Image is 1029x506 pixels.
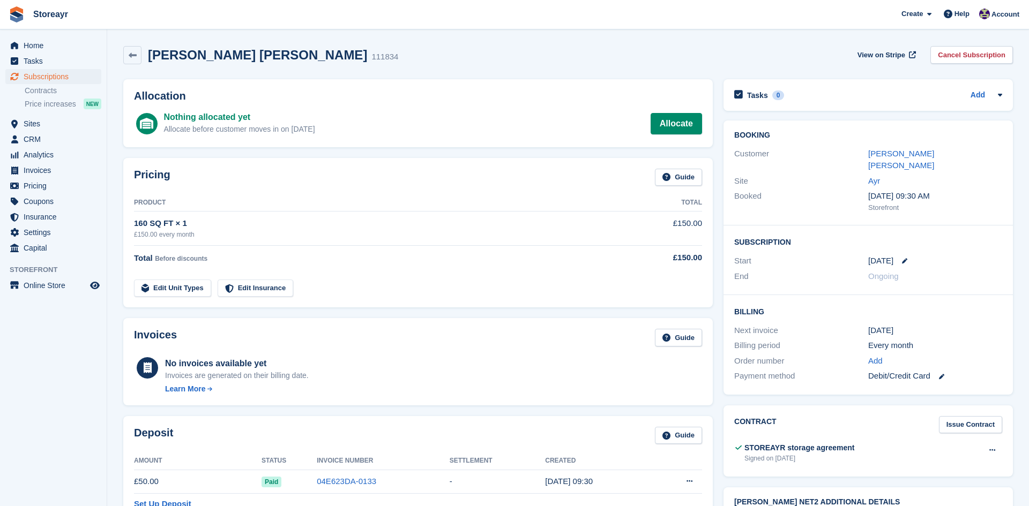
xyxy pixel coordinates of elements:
span: Total [134,253,153,262]
a: Guide [655,329,702,346]
a: 04E623DA-0133 [317,477,376,486]
time: 2025-10-10 00:00:00 UTC [868,255,893,267]
div: Customer [734,148,868,172]
span: Ongoing [868,271,899,281]
a: Cancel Subscription [930,46,1013,64]
div: Next invoice [734,324,868,337]
a: menu [5,147,101,162]
h2: Contract [734,416,777,434]
span: Paid [262,477,281,487]
div: Start [734,255,868,267]
h2: Deposit [134,427,173,444]
h2: [PERSON_NAME] [PERSON_NAME] [148,48,367,62]
img: Byron Mcindoe [979,9,990,19]
a: menu [5,240,101,255]
th: Product [134,194,614,212]
div: Site [734,175,868,187]
span: Help [955,9,970,19]
h2: Allocation [134,90,702,102]
div: End [734,270,868,283]
th: Created [545,452,651,470]
div: £150.00 [614,252,702,264]
th: Settlement [450,452,546,470]
a: View on Stripe [853,46,918,64]
span: Before discounts [155,255,207,262]
h2: Subscription [734,236,1002,247]
h2: Tasks [747,90,768,100]
div: No invoices available yet [165,357,309,370]
td: £50.00 [134,470,262,494]
span: Coupons [24,194,88,209]
a: Edit Insurance [218,280,294,297]
span: Invoices [24,163,88,178]
th: Invoice Number [317,452,450,470]
a: menu [5,178,101,193]
a: menu [5,278,101,293]
a: menu [5,194,101,209]
div: Debit/Credit Card [868,370,1002,382]
div: NEW [84,99,101,109]
div: £150.00 every month [134,230,614,239]
img: stora-icon-8386f47178a22dfd0bd8f6a31ec36ba5ce8667c1dd55bd0f319d3a0aa187defe.svg [9,6,25,22]
a: menu [5,38,101,53]
div: STOREAYR storage agreement [744,442,854,454]
th: Total [614,194,702,212]
div: Invoices are generated on their billing date. [165,370,309,381]
time: 2025-10-02 08:30:25 UTC [545,477,593,486]
h2: Billing [734,306,1002,316]
span: Subscriptions [24,69,88,84]
a: Edit Unit Types [134,280,211,297]
a: menu [5,225,101,240]
div: Booked [734,190,868,213]
a: Contracts [25,86,101,96]
a: [PERSON_NAME] [PERSON_NAME] [868,149,934,170]
div: [DATE] 09:30 AM [868,190,1002,202]
h2: Pricing [134,169,170,186]
span: View on Stripe [857,50,905,61]
a: Preview store [88,279,101,292]
span: Insurance [24,209,88,224]
span: CRM [24,132,88,147]
td: - [450,470,546,494]
span: Account [991,9,1019,20]
a: Guide [655,169,702,186]
div: Order number [734,355,868,367]
div: Learn More [165,383,205,395]
h2: Booking [734,131,1002,140]
span: Sites [24,116,88,131]
span: Settings [24,225,88,240]
td: £150.00 [614,212,702,245]
a: menu [5,69,101,84]
div: Billing period [734,339,868,352]
a: Issue Contract [939,416,1002,434]
div: Storefront [868,202,1002,213]
div: Every month [868,339,1002,352]
span: Storefront [10,265,107,275]
a: Allocate [651,113,702,134]
div: 0 [772,90,785,100]
div: 160 SQ FT × 1 [134,217,614,230]
h2: Invoices [134,329,177,346]
div: Nothing allocated yet [163,111,315,124]
span: Online Store [24,278,88,293]
a: Add [971,89,985,102]
a: menu [5,54,101,69]
div: [DATE] [868,324,1002,337]
div: 111834 [371,51,398,63]
a: Learn More [165,383,309,395]
span: Create [901,9,923,19]
a: menu [5,209,101,224]
span: Capital [24,240,88,255]
a: Guide [655,427,702,444]
span: Tasks [24,54,88,69]
th: Amount [134,452,262,470]
a: Storeayr [29,5,72,23]
div: Signed on [DATE] [744,454,854,463]
span: Price increases [25,99,76,109]
a: menu [5,163,101,178]
a: menu [5,116,101,131]
span: Analytics [24,147,88,162]
a: Add [868,355,883,367]
div: Payment method [734,370,868,382]
div: Allocate before customer moves in on [DATE] [163,124,315,135]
